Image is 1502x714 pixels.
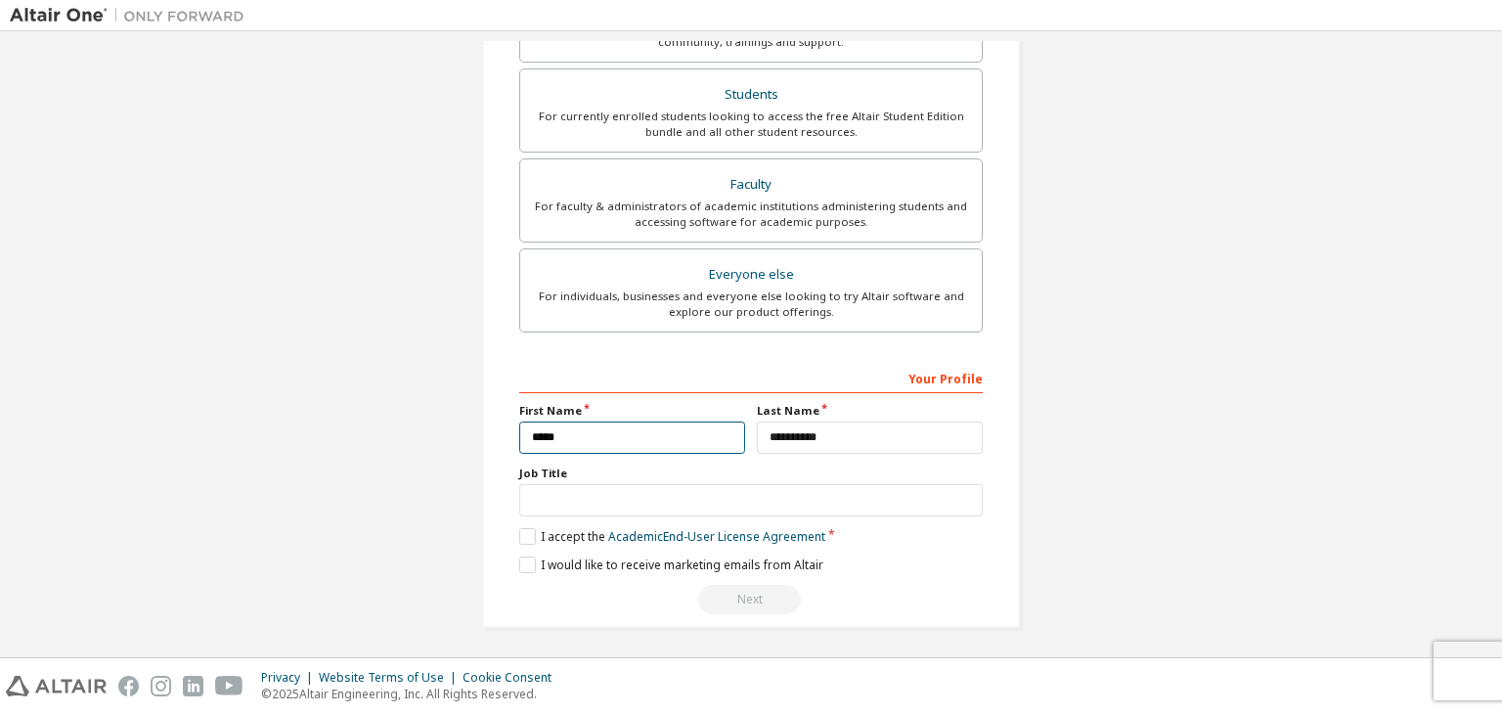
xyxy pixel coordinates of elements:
[519,528,825,545] label: I accept the
[519,466,983,481] label: Job Title
[532,81,970,109] div: Students
[6,676,107,696] img: altair_logo.svg
[261,686,563,702] p: © 2025 Altair Engineering, Inc. All Rights Reserved.
[532,109,970,140] div: For currently enrolled students looking to access the free Altair Student Edition bundle and all ...
[183,676,203,696] img: linkedin.svg
[151,676,171,696] img: instagram.svg
[463,670,563,686] div: Cookie Consent
[532,171,970,199] div: Faculty
[215,676,243,696] img: youtube.svg
[519,585,983,614] div: Please wait while checking email ...
[608,528,825,545] a: Academic End-User License Agreement
[118,676,139,696] img: facebook.svg
[532,199,970,230] div: For faculty & administrators of academic institutions administering students and accessing softwa...
[519,362,983,393] div: Your Profile
[519,403,745,419] label: First Name
[319,670,463,686] div: Website Terms of Use
[532,261,970,289] div: Everyone else
[757,403,983,419] label: Last Name
[261,670,319,686] div: Privacy
[532,289,970,320] div: For individuals, businesses and everyone else looking to try Altair software and explore our prod...
[519,557,823,573] label: I would like to receive marketing emails from Altair
[10,6,254,25] img: Altair One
